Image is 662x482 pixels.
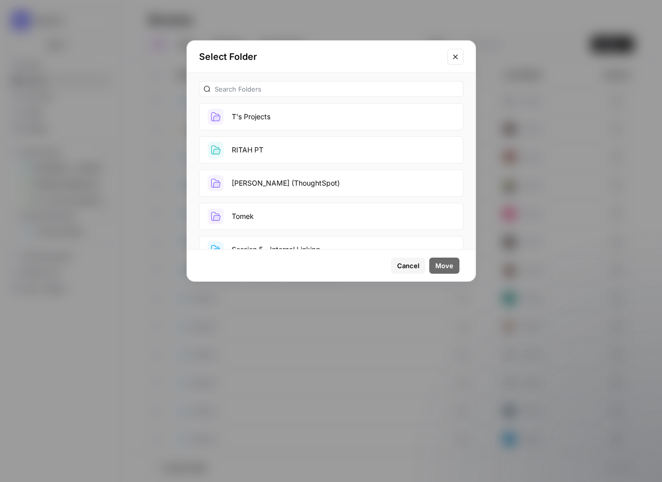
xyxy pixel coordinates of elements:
button: [PERSON_NAME] (ThoughtSpot) [199,170,463,197]
input: Search Folders [215,84,459,94]
button: T's Projects [199,103,463,130]
button: Tomek [199,203,463,230]
button: RITAH PT [199,136,463,164]
span: Cancel [397,261,419,271]
h2: Select Folder [199,50,441,64]
button: Session 5 - Internal Linking [199,236,463,263]
span: Move [435,261,453,271]
button: Move [429,258,459,274]
button: Cancel [391,258,425,274]
button: Close modal [447,49,463,65]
